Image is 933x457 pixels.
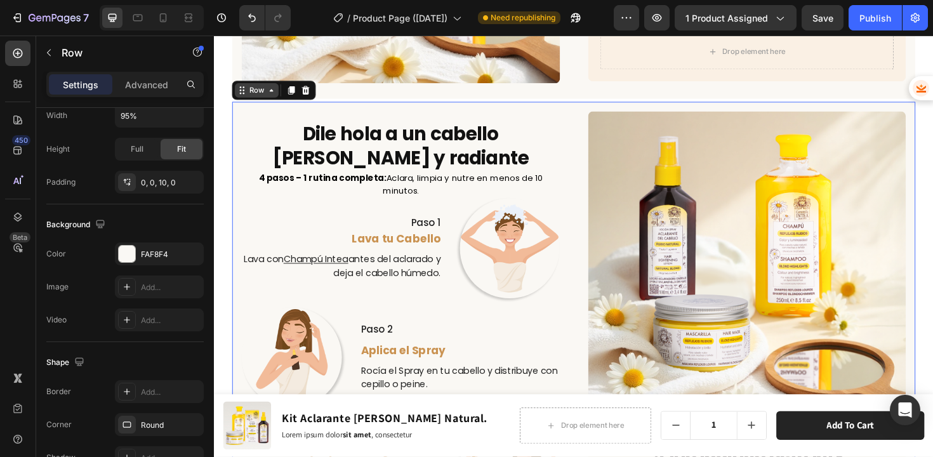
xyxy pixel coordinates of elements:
div: 0, 0, 10, 0 [141,177,201,189]
span: Fit [177,143,186,155]
div: Color [46,248,66,260]
button: Add to cart [595,398,752,429]
p: Advanced [125,78,168,91]
div: Image [46,281,69,293]
div: Border [46,386,71,397]
div: 450 [12,135,30,145]
div: Add... [141,282,201,293]
div: Round [141,420,201,431]
strong: sit amet [136,418,166,428]
img: WashHair3.png [29,288,135,394]
p: 7 [83,10,89,25]
div: Corner [46,419,72,430]
input: quantity [504,399,554,428]
p: Lorem ipsum dolor , consectetur [72,418,290,429]
button: Save [802,5,844,30]
div: Padding [46,176,76,188]
div: Background [46,216,108,234]
h1: Kit Aclarante [PERSON_NAME] Natural. [70,396,291,414]
button: increment [554,399,585,428]
span: Save [812,13,833,23]
div: Video [46,314,67,326]
span: Aplica el Spray [155,326,245,341]
div: FAF8F4 [141,249,201,260]
div: Add... [141,315,201,326]
div: Open Intercom Messenger [890,395,920,425]
button: 1 product assigned [675,5,797,30]
div: Drop element here [367,408,434,418]
div: Shape [46,354,87,371]
div: Width [46,110,67,121]
p: Settings [63,78,98,91]
button: decrement [473,399,504,428]
p: Row [62,45,169,60]
p: Rocía el Spray en tu cabello y distribuye con cepillo o peine. [155,348,365,377]
button: Publish [849,5,902,30]
p: Paso 2 [155,305,365,319]
div: Row [35,53,56,64]
div: Add to cart [649,407,699,420]
div: Beta [10,232,30,242]
button: 7 [5,5,95,30]
img: WashHair.png [260,173,366,279]
img: gempages_490481196828984467-2eace8ac-dfab-431b-8607-17689e1f2e9b.png [396,81,733,418]
span: 1 product assigned [685,11,768,25]
div: Add... [141,387,201,398]
span: Full [131,143,143,155]
div: Publish [859,11,891,25]
div: Undo/Redo [239,5,291,30]
span: Need republishing [491,12,555,23]
iframe: Design area [214,36,933,457]
span: Product Page ([DATE]) [353,11,447,25]
div: Height [46,143,70,155]
input: Auto [116,104,203,127]
span: / [347,11,350,25]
